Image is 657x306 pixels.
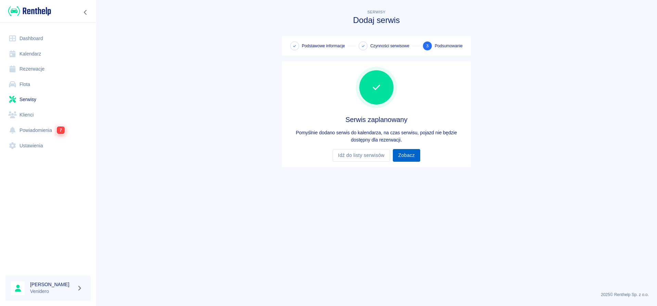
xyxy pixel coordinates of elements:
[370,43,409,49] span: Czynności serwisowe
[302,43,345,49] span: Podstawowe informacje
[8,5,51,17] img: Renthelp logo
[5,122,91,138] a: Powiadomienia7
[5,107,91,123] a: Klienci
[426,42,429,50] span: 3
[333,149,390,162] a: Idź do listy serwisów
[5,92,91,107] a: Serwisy
[30,288,74,295] p: Venidero
[287,129,465,144] p: Pomyślnie dodano serwis do kalendarza, na czas serwisu, pojazd nie będzie dostępny dla rezerwacji.
[104,292,649,298] p: 2025 © Renthelp Sp. z o.o.
[368,10,386,14] span: Serwisy
[30,281,74,288] h6: [PERSON_NAME]
[5,46,91,62] a: Kalendarz
[5,138,91,154] a: Ustawienia
[282,15,471,25] h3: Dodaj serwis
[393,149,420,162] a: Zobacz
[5,61,91,77] a: Rezerwacje
[5,5,51,17] a: Renthelp logo
[80,8,91,17] button: Zwiń nawigację
[5,31,91,46] a: Dashboard
[5,77,91,92] a: Flota
[435,43,463,49] span: Podsumowanie
[287,115,465,124] h4: Serwis zaplanowany
[57,126,65,134] span: 7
